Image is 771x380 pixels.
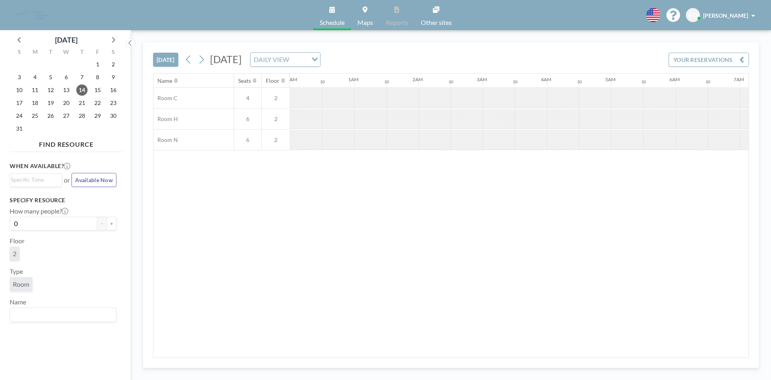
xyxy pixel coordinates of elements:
[641,79,646,84] div: 30
[107,217,116,230] button: +
[12,47,27,58] div: S
[251,53,320,66] div: Search for option
[262,115,290,123] span: 2
[55,34,78,45] div: [DATE]
[29,84,41,96] span: Monday, August 11, 2025
[29,97,41,109] span: Monday, August 18, 2025
[45,84,56,96] span: Tuesday, August 12, 2025
[29,72,41,83] span: Monday, August 4, 2025
[64,176,70,184] span: or
[13,250,16,258] span: 2
[10,267,23,275] label: Type
[153,136,178,144] span: Room N
[320,79,325,84] div: 30
[669,53,749,67] button: YOUR RESERVATIONS
[234,94,261,102] span: 4
[13,280,29,288] span: Room
[108,110,119,121] span: Saturday, August 30, 2025
[92,59,103,70] span: Friday, August 1, 2025
[97,217,107,230] button: -
[234,115,261,123] span: 6
[153,94,177,102] span: Room C
[706,79,710,84] div: 30
[577,79,582,84] div: 30
[541,76,551,82] div: 4AM
[61,72,72,83] span: Wednesday, August 6, 2025
[76,72,88,83] span: Thursday, August 7, 2025
[92,110,103,121] span: Friday, August 29, 2025
[386,19,408,26] span: Reports
[76,97,88,109] span: Thursday, August 21, 2025
[105,47,121,58] div: S
[10,308,116,322] div: Search for option
[61,110,72,121] span: Wednesday, August 27, 2025
[689,12,697,19] span: KO
[43,47,59,58] div: T
[90,47,105,58] div: F
[10,298,26,306] label: Name
[292,54,307,65] input: Search for option
[412,76,423,82] div: 2AM
[14,97,25,109] span: Sunday, August 17, 2025
[357,19,373,26] span: Maps
[75,177,113,183] span: Available Now
[14,84,25,96] span: Sunday, August 10, 2025
[734,76,744,82] div: 7AM
[10,237,24,245] label: Floor
[703,12,748,19] span: [PERSON_NAME]
[513,79,518,84] div: 30
[108,72,119,83] span: Saturday, August 9, 2025
[92,72,103,83] span: Friday, August 8, 2025
[92,84,103,96] span: Friday, August 15, 2025
[266,77,279,84] div: Floor
[262,136,290,144] span: 2
[11,310,112,320] input: Search for option
[605,76,616,82] div: 5AM
[10,207,68,215] label: How many people?
[74,47,90,58] div: T
[348,76,359,82] div: 1AM
[76,84,88,96] span: Thursday, August 14, 2025
[13,7,51,23] img: organization-logo
[76,110,88,121] span: Thursday, August 28, 2025
[210,53,242,65] span: [DATE]
[238,77,251,84] div: Seats
[262,94,290,102] span: 2
[61,84,72,96] span: Wednesday, August 13, 2025
[153,115,178,123] span: Room H
[14,110,25,121] span: Sunday, August 24, 2025
[320,19,345,26] span: Schedule
[10,174,62,186] div: Search for option
[153,53,178,67] button: [DATE]
[108,84,119,96] span: Saturday, August 16, 2025
[10,197,116,204] h3: Specify resource
[11,175,57,184] input: Search for option
[61,97,72,109] span: Wednesday, August 20, 2025
[284,76,297,82] div: 12AM
[14,123,25,134] span: Sunday, August 31, 2025
[45,97,56,109] span: Tuesday, August 19, 2025
[108,97,119,109] span: Saturday, August 23, 2025
[449,79,453,84] div: 30
[384,79,389,84] div: 30
[45,72,56,83] span: Tuesday, August 5, 2025
[421,19,452,26] span: Other sites
[108,59,119,70] span: Saturday, August 2, 2025
[252,54,291,65] span: DAILY VIEW
[14,72,25,83] span: Sunday, August 3, 2025
[157,77,172,84] div: Name
[477,76,487,82] div: 3AM
[234,136,261,144] span: 6
[45,110,56,121] span: Tuesday, August 26, 2025
[71,173,116,187] button: Available Now
[669,76,680,82] div: 6AM
[27,47,43,58] div: M
[29,110,41,121] span: Monday, August 25, 2025
[59,47,74,58] div: W
[10,137,123,148] h4: FIND RESOURCE
[92,97,103,109] span: Friday, August 22, 2025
